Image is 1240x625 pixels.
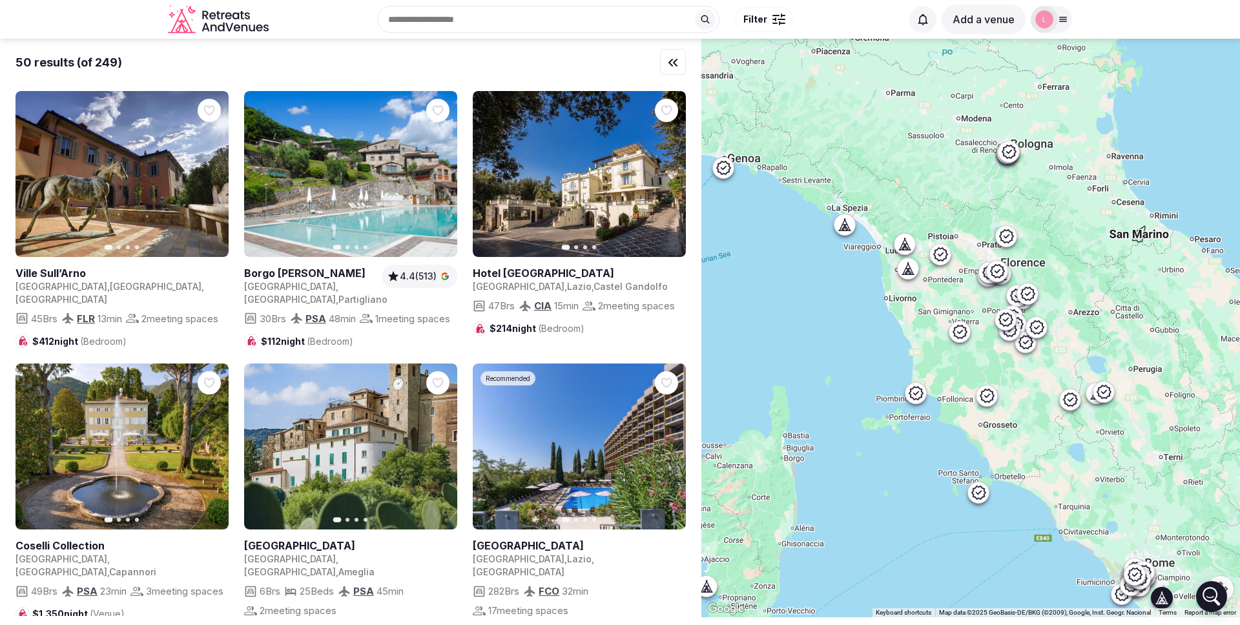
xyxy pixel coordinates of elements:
[735,7,794,32] button: Filter
[538,323,584,334] span: (Bedroom)
[564,281,567,292] span: ,
[168,5,271,34] svg: Retreats and Venues company logo
[98,312,122,325] span: 13 min
[333,517,342,522] button: Go to slide 1
[539,585,559,597] a: FCO
[583,245,587,249] button: Go to slide 3
[490,322,584,335] span: $214 night
[307,336,353,347] span: (Bedroom)
[146,584,223,598] span: 3 meeting spaces
[473,266,681,280] h2: Hotel [GEOGRAPHIC_DATA]
[592,245,596,249] button: Go to slide 4
[105,245,113,250] button: Go to slide 1
[592,553,594,564] span: ,
[126,518,130,522] button: Go to slide 3
[77,312,95,325] a: FLR
[567,281,592,292] span: Lazio
[574,245,578,249] button: Go to slide 2
[1208,576,1234,602] button: Map camera controls
[329,312,356,325] span: 48 min
[15,294,107,305] span: [GEOGRAPHIC_DATA]
[705,600,747,617] a: Open this area in Google Maps (opens a new window)
[141,312,218,325] span: 2 meeting spaces
[473,91,686,257] a: View Hotel Castel Vecchio
[473,553,564,564] span: [GEOGRAPHIC_DATA]
[32,608,125,620] span: $1,350 night
[15,364,229,529] a: View Coselli Collection
[336,553,338,564] span: ,
[117,518,121,522] button: Go to slide 2
[534,300,552,312] a: CIA
[562,245,570,250] button: Go to slide 1
[346,245,349,249] button: Go to slide 2
[400,270,437,283] span: 4.4 (513)
[105,517,113,522] button: Go to slide 1
[598,299,675,312] span: 2 meeting spaces
[743,13,767,26] span: Filter
[876,608,931,617] button: Keyboard shortcuts
[107,281,110,292] span: ,
[1196,581,1227,612] div: Open Intercom Messenger
[473,566,564,577] span: [GEOGRAPHIC_DATA]
[942,13,1026,26] a: Add a venue
[135,518,139,522] button: Go to slide 4
[77,585,98,597] a: PSA
[554,299,579,312] span: 15 min
[480,371,535,385] div: Recommended
[15,553,107,564] span: [GEOGRAPHIC_DATA]
[90,608,125,619] span: (Venue)
[244,266,377,280] h2: Borgo [PERSON_NAME]
[473,364,686,529] a: View Hotel Midas Roma
[1184,609,1236,616] a: Report a map error
[15,538,223,553] a: View venue
[562,584,588,598] span: 32 min
[488,604,568,617] span: 17 meeting spaces
[488,584,519,598] span: 282 Brs
[100,584,127,598] span: 23 min
[110,281,201,292] span: [GEOGRAPHIC_DATA]
[15,281,107,292] span: [GEOGRAPHIC_DATA]
[336,566,338,577] span: ,
[15,266,223,280] h2: Ville Sull’Arno
[261,335,353,348] span: $112 night
[135,245,139,249] button: Go to slide 4
[244,538,452,553] h2: [GEOGRAPHIC_DATA]
[260,312,286,325] span: 30 Brs
[473,538,681,553] h2: [GEOGRAPHIC_DATA]
[32,335,127,348] span: $412 night
[375,312,450,325] span: 1 meeting spaces
[15,91,229,257] a: View Ville Sull’Arno
[117,245,121,249] button: Go to slide 2
[1035,10,1053,28] img: Luwam Beyin
[567,553,592,564] span: Lazio
[80,336,127,347] span: (Bedroom)
[15,538,223,553] h2: Coselli Collection
[305,312,326,325] a: PSA
[244,553,336,564] span: [GEOGRAPHIC_DATA]
[486,374,530,383] span: Recommended
[126,245,130,249] button: Go to slide 3
[260,584,280,598] span: 6 Brs
[107,553,110,564] span: ,
[364,245,367,249] button: Go to slide 4
[473,266,681,280] a: View venue
[583,518,587,522] button: Go to slide 3
[488,299,515,312] span: 47 Brs
[564,553,567,564] span: ,
[353,585,374,597] a: PSA
[705,600,747,617] img: Google
[15,54,122,70] div: 50 results (of 249)
[15,566,107,577] span: [GEOGRAPHIC_DATA]
[939,609,1151,616] span: Map data ©2025 GeoBasis-DE/BKG (©2009), Google, Inst. Geogr. Nacional
[473,281,564,292] span: [GEOGRAPHIC_DATA]
[387,270,452,283] button: 4.4(513)
[300,584,334,598] span: 25 Beds
[338,294,387,305] span: Partigliano
[109,566,156,577] span: Capannori
[15,266,223,280] a: View venue
[346,518,349,522] button: Go to slide 2
[31,312,57,325] span: 45 Brs
[562,517,570,522] button: Go to slide 1
[338,566,375,577] span: Ameglia
[355,518,358,522] button: Go to slide 3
